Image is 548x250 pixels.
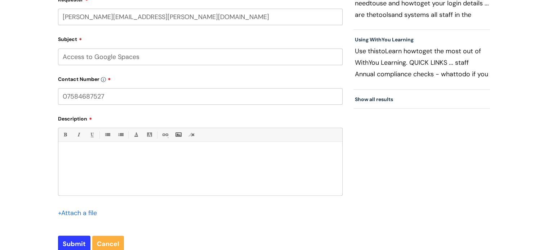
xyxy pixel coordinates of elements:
[58,209,61,217] span: +
[101,77,106,82] img: info-icon.svg
[132,130,141,139] a: Font Color
[58,34,343,42] label: Subject
[174,130,183,139] a: Insert Image...
[58,207,101,219] div: Attach a file
[456,70,462,78] span: to
[379,47,385,55] span: to
[58,9,343,25] input: Email
[61,130,70,139] a: Bold (Ctrl-B)
[160,130,169,139] a: Link
[116,130,125,139] a: 1. Ordered List (Ctrl-Shift-8)
[187,130,196,139] a: Remove formatting (Ctrl-\)
[376,10,391,19] span: tools
[74,130,83,139] a: Italic (Ctrl-I)
[58,74,343,82] label: Contact Number
[145,130,154,139] a: Back Color
[87,130,96,139] a: Underline(Ctrl-U)
[355,96,393,103] a: Show all results
[58,113,343,122] label: Description
[416,47,423,55] span: to
[103,130,112,139] a: • Unordered List (Ctrl-Shift-7)
[355,45,489,80] p: Use this Learn how get the most out of WithYou Learning. QUICK LINKS ... staff Annual compliance ...
[355,36,414,43] a: Using WithYou Learning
